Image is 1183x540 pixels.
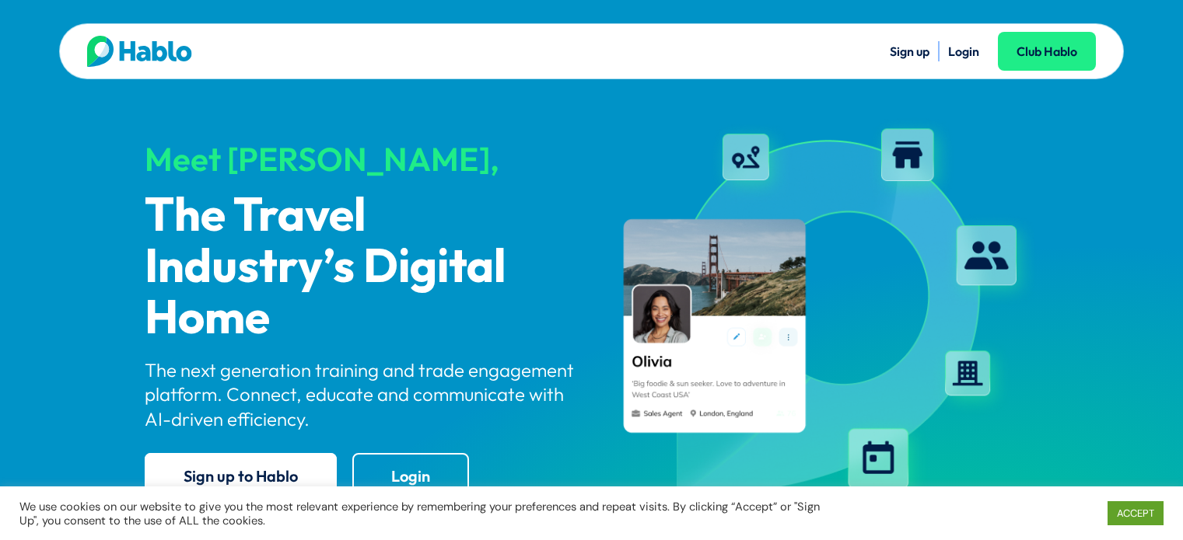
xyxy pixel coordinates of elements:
p: The Travel Industry’s Digital Home [145,191,579,345]
a: Login [948,44,979,59]
img: Hablo logo main 2 [87,36,192,67]
a: Club Hablo [998,32,1096,71]
div: We use cookies on our website to give you the most relevant experience by remembering your prefer... [19,500,821,528]
a: Login [352,453,469,499]
img: hablo-profile-image [605,116,1039,512]
a: Sign up to Hablo [145,453,337,499]
a: ACCEPT [1108,501,1164,525]
div: Meet [PERSON_NAME], [145,141,579,177]
a: Sign up [890,44,929,59]
p: The next generation training and trade engagement platform. Connect, educate and communicate with... [145,358,579,431]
